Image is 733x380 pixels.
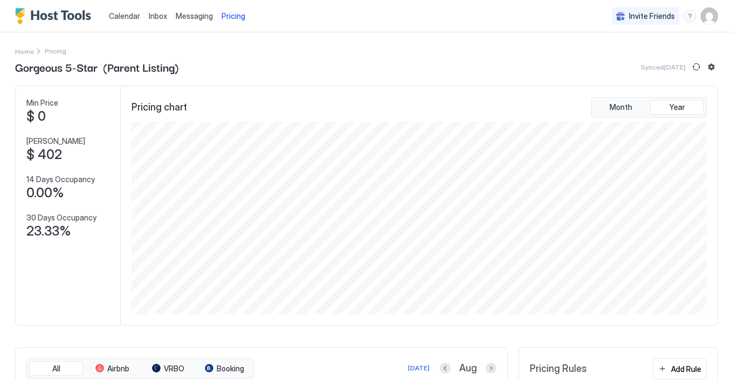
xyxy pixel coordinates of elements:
[26,175,95,184] span: 14 Days Occupancy
[85,361,139,376] button: Airbnb
[45,47,66,55] span: Breadcrumb
[591,97,707,118] div: tab-group
[629,11,675,21] span: Invite Friends
[29,361,83,376] button: All
[15,8,96,24] a: Host Tools Logo
[459,362,477,375] span: Aug
[701,8,718,25] div: User profile
[26,185,64,201] span: 0.00%
[530,363,587,375] span: Pricing Rules
[15,45,34,57] div: Breadcrumb
[109,11,140,20] span: Calendar
[176,11,213,20] span: Messaging
[26,136,85,146] span: [PERSON_NAME]
[52,364,60,374] span: All
[406,362,431,375] button: [DATE]
[149,11,167,20] span: Inbox
[217,364,244,374] span: Booking
[408,363,430,373] div: [DATE]
[683,10,696,23] div: menu
[594,100,648,115] button: Month
[653,358,707,379] button: Add Rule
[26,108,46,125] span: $ 0
[486,363,496,374] button: Next month
[109,10,140,22] a: Calendar
[641,63,686,71] span: Synced [DATE]
[26,98,58,108] span: Min Price
[669,102,685,112] span: Year
[11,343,37,369] iframe: Intercom live chat
[26,147,62,163] span: $ 402
[650,100,704,115] button: Year
[15,59,179,75] span: Gorgeous 5-Star (Parent Listing)
[690,60,703,73] button: Sync prices
[705,60,718,73] button: Listing settings
[440,363,451,374] button: Previous month
[15,47,34,56] span: Home
[26,223,71,239] span: 23.33%
[197,361,251,376] button: Booking
[149,10,167,22] a: Inbox
[132,101,187,114] span: Pricing chart
[26,358,254,379] div: tab-group
[164,364,184,374] span: VRBO
[107,364,129,374] span: Airbnb
[141,361,195,376] button: VRBO
[15,45,34,57] a: Home
[26,213,96,223] span: 30 Days Occupancy
[176,10,213,22] a: Messaging
[610,102,632,112] span: Month
[671,363,701,375] div: Add Rule
[222,11,245,21] span: Pricing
